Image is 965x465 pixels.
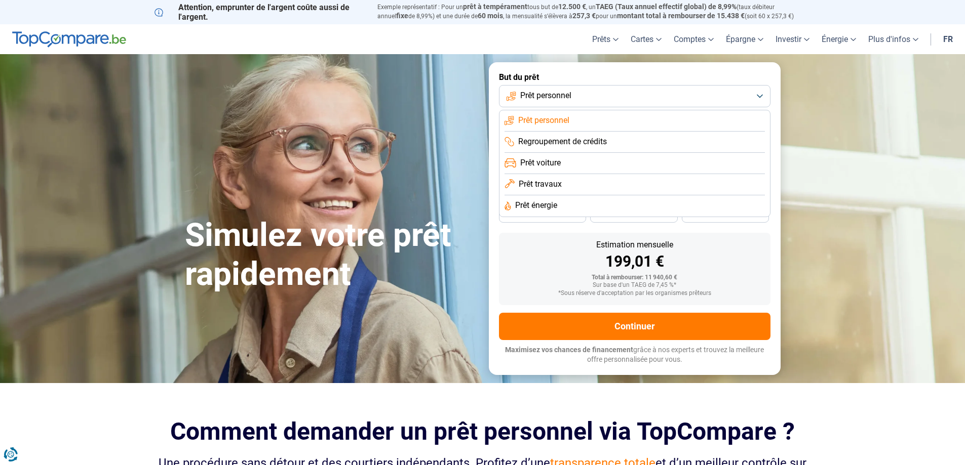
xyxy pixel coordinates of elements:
span: Prêt personnel [520,90,571,101]
a: Prêts [586,24,625,54]
span: montant total à rembourser de 15.438 € [617,12,745,20]
a: Comptes [668,24,720,54]
span: TAEG (Taux annuel effectif global) de 8,99% [596,3,737,11]
span: Regroupement de crédits [518,136,607,147]
span: Prêt énergie [515,200,557,211]
p: grâce à nos experts et trouvez la meilleure offre personnalisée pour vous. [499,345,770,365]
span: Prêt travaux [519,179,562,190]
label: But du prêt [499,72,770,82]
span: Prêt personnel [518,115,569,126]
span: 257,3 € [572,12,596,20]
div: Total à rembourser: 11 940,60 € [507,274,762,281]
a: Cartes [625,24,668,54]
span: 36 mois [531,212,554,218]
span: Prêt voiture [520,157,561,168]
span: Maximisez vos chances de financement [505,346,633,354]
p: Exemple représentatif : Pour un tous but de , un (taux débiteur annuel de 8,99%) et une durée de ... [377,3,811,21]
span: prêt à tempérament [463,3,527,11]
span: 30 mois [623,212,645,218]
span: 12.500 € [558,3,586,11]
button: Continuer [499,313,770,340]
span: fixe [396,12,408,20]
a: fr [937,24,959,54]
a: Investir [769,24,816,54]
h2: Comment demander un prêt personnel via TopCompare ? [155,417,811,445]
img: TopCompare [12,31,126,48]
a: Énergie [816,24,862,54]
p: Attention, emprunter de l'argent coûte aussi de l'argent. [155,3,365,22]
h1: Simulez votre prêt rapidement [185,216,477,294]
div: Sur base d'un TAEG de 7,45 %* [507,282,762,289]
div: *Sous réserve d'acceptation par les organismes prêteurs [507,290,762,297]
div: Estimation mensuelle [507,241,762,249]
a: Plus d'infos [862,24,924,54]
span: 60 mois [478,12,503,20]
span: 24 mois [714,212,737,218]
a: Épargne [720,24,769,54]
div: 199,01 € [507,254,762,269]
button: Prêt personnel [499,85,770,107]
